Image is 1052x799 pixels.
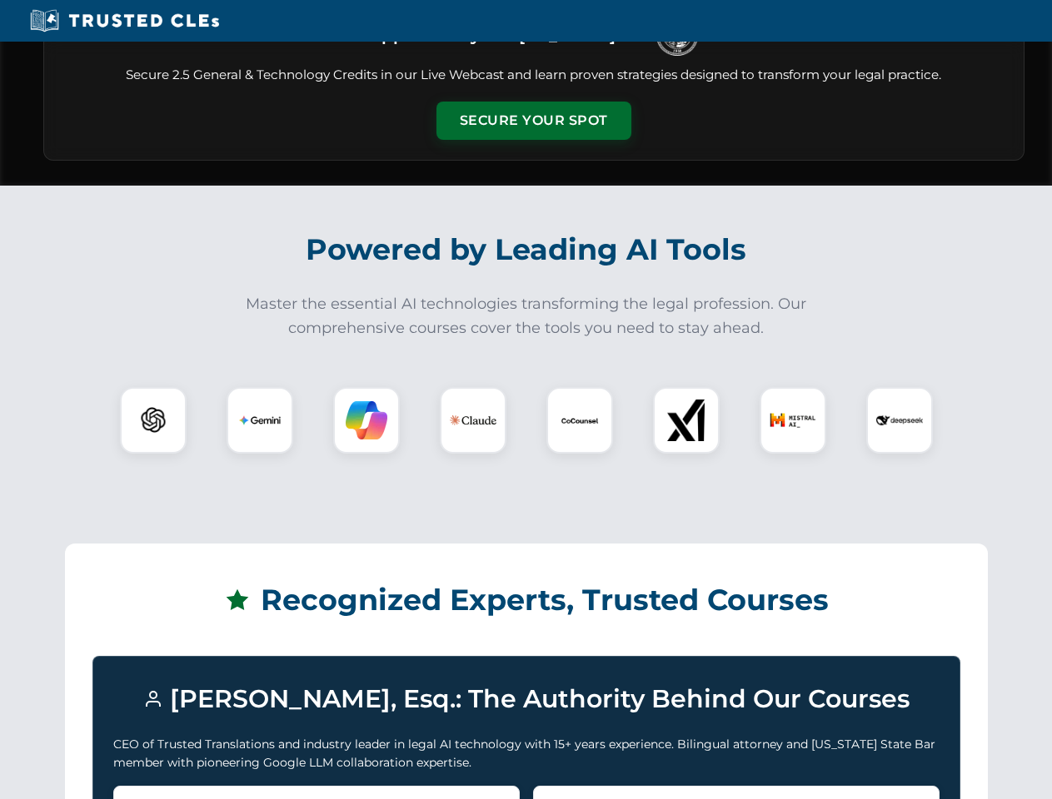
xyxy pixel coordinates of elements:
[666,399,707,441] img: xAI Logo
[92,571,960,629] h2: Recognized Experts, Trusted Courses
[129,396,177,444] img: ChatGPT Logo
[235,292,818,340] p: Master the essential AI technologies transforming the legal profession. Our comprehensive courses...
[770,397,816,444] img: Mistral AI Logo
[227,387,293,454] div: Gemini
[440,387,506,454] div: Claude
[436,102,631,140] button: Secure Your Spot
[559,399,601,441] img: CoCounsel Logo
[546,387,613,454] div: CoCounsel
[65,221,988,279] h2: Powered by Leading AI Tools
[113,677,940,722] h3: [PERSON_NAME], Esq.: The Authority Behind Our Courses
[346,399,387,441] img: Copilot Logo
[239,399,281,441] img: Gemini Logo
[876,397,923,444] img: DeepSeek Logo
[866,387,933,454] div: DeepSeek
[760,387,826,454] div: Mistral AI
[450,397,496,444] img: Claude Logo
[64,66,1004,85] p: Secure 2.5 General & Technology Credits in our Live Webcast and learn proven strategies designed ...
[25,8,224,33] img: Trusted CLEs
[120,387,187,454] div: ChatGPT
[333,387,400,454] div: Copilot
[113,735,940,772] p: CEO of Trusted Translations and industry leader in legal AI technology with 15+ years experience....
[653,387,720,454] div: xAI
